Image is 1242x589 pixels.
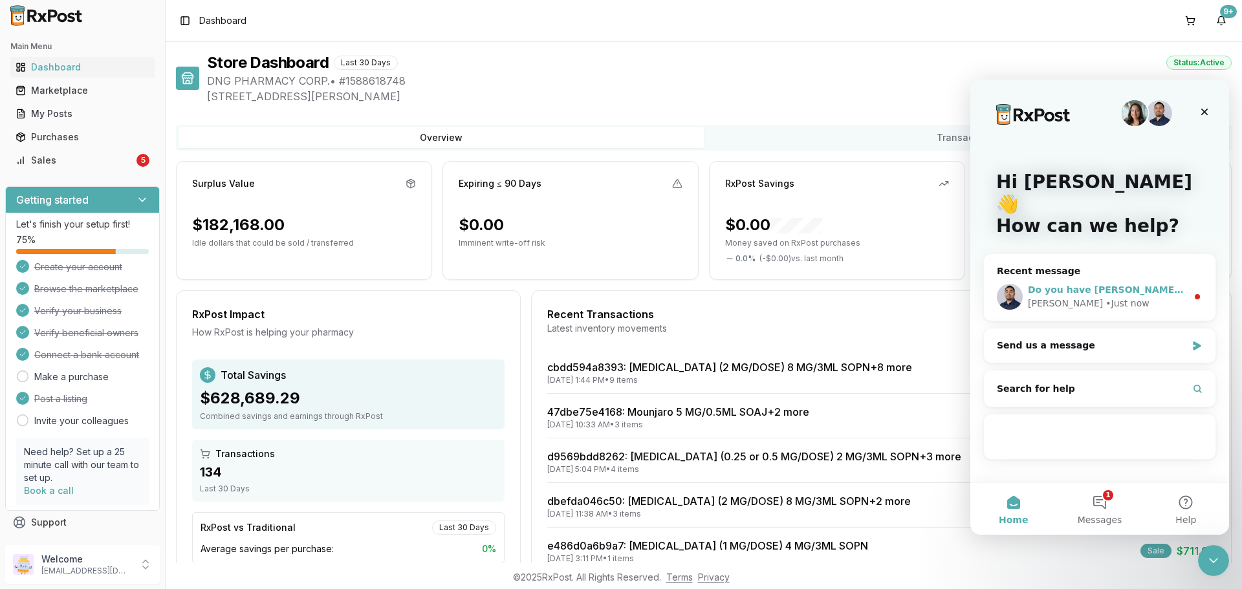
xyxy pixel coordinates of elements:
p: Let's finish your setup first! [16,218,149,231]
a: Terms [666,572,693,583]
h2: Main Menu [10,41,155,52]
div: 134 [200,463,497,481]
p: Welcome [41,553,131,566]
div: RxPost Savings [725,177,794,190]
span: $711.00 [1177,543,1215,559]
span: Transactions [215,447,275,460]
span: Connect a bank account [34,348,139,361]
button: Marketplace [5,80,160,101]
button: Purchases [5,127,160,147]
div: [DATE] 11:38 AM • 3 items [547,509,911,519]
button: Feedback [5,534,160,557]
div: $0.00 [459,215,504,235]
a: dbefda046c50: [MEDICAL_DATA] (2 MG/DOSE) 8 MG/3ML SOPN+2 more [547,495,911,508]
div: Recent Transactions [547,306,1215,322]
p: Need help? Set up a 25 minute call with our team to set up. [24,445,141,484]
a: cbdd594a8393: [MEDICAL_DATA] (2 MG/DOSE) 8 MG/3ML SOPN+8 more [547,361,912,374]
div: $628,689.29 [200,388,497,409]
a: d9569bdd8262: [MEDICAL_DATA] (0.25 or 0.5 MG/DOSE) 2 MG/3ML SOPN+3 more [547,450,961,463]
img: User avatar [13,554,34,575]
a: Book a call [24,485,74,496]
div: RxPost Impact [192,306,505,322]
iframe: Intercom live chat [970,80,1229,535]
span: Average savings per purchase: [201,542,334,555]
a: My Posts [10,102,155,125]
div: $0.00 [725,215,822,235]
button: My Posts [5,103,160,124]
a: e486d0a6b9a7: [MEDICAL_DATA] (1 MG/DOSE) 4 MG/3ML SOPN [547,539,868,552]
a: Make a purchase [34,370,109,383]
div: Purchases [16,131,149,144]
span: 0 % [482,542,496,555]
div: Status: Active [1166,56,1232,70]
div: My Posts [16,107,149,120]
div: 5 [136,154,149,167]
div: RxPost vs Traditional [201,521,296,534]
a: Dashboard [10,56,155,79]
span: Verify your business [34,305,122,317]
p: Imminent write-off risk [459,238,682,248]
div: Sale [1140,544,1171,558]
a: Invite your colleagues [34,414,129,427]
a: Purchases [10,125,155,149]
p: Idle dollars that could be sold / transferred [192,238,416,248]
button: Overview [179,127,704,148]
span: Verify beneficial owners [34,327,138,339]
div: Expiring ≤ 90 Days [459,177,541,190]
span: DNG PHARMACY CORP. • # 1588618748 [207,73,1232,89]
div: Sales [16,154,134,167]
button: Dashboard [5,57,160,78]
div: Last 30 Days [334,56,398,70]
div: $182,168.00 [192,215,285,235]
div: Last 30 Days [200,484,497,494]
div: How RxPost is helping your pharmacy [192,326,505,339]
span: Dashboard [199,14,246,27]
div: Combined savings and earnings through RxPost [200,411,497,422]
nav: breadcrumb [199,14,246,27]
img: RxPost Logo [5,5,88,26]
span: [STREET_ADDRESS][PERSON_NAME] [207,89,1232,104]
a: Marketplace [10,79,155,102]
div: Dashboard [16,61,149,74]
div: Surplus Value [192,177,255,190]
button: Sales5 [5,150,160,171]
span: Total Savings [221,367,286,383]
button: 9+ [1211,10,1232,31]
button: Transactions [704,127,1229,148]
span: Create your account [34,261,122,273]
a: Sales5 [10,149,155,172]
span: 75 % [16,233,36,246]
div: [DATE] 3:11 PM • 1 items [547,553,868,564]
span: Feedback [31,539,75,552]
span: Browse the marketplace [34,283,138,295]
span: 0.0 % [735,253,756,264]
div: Marketplace [16,84,149,97]
span: Post a listing [34,392,87,405]
p: Money saved on RxPost purchases [725,238,949,248]
button: Support [5,511,160,534]
div: 9+ [1220,5,1237,18]
div: Latest inventory movements [547,322,1215,335]
div: [DATE] 10:33 AM • 3 items [547,420,809,430]
h1: Store Dashboard [207,52,329,73]
h3: Getting started [16,192,89,208]
span: ( - $0.00 ) vs. last month [759,253,844,264]
a: Privacy [698,572,730,583]
a: 47dbe75e4168: Mounjaro 5 MG/0.5ML SOAJ+2 more [547,405,809,418]
div: [DATE] 1:44 PM • 9 items [547,375,912,385]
